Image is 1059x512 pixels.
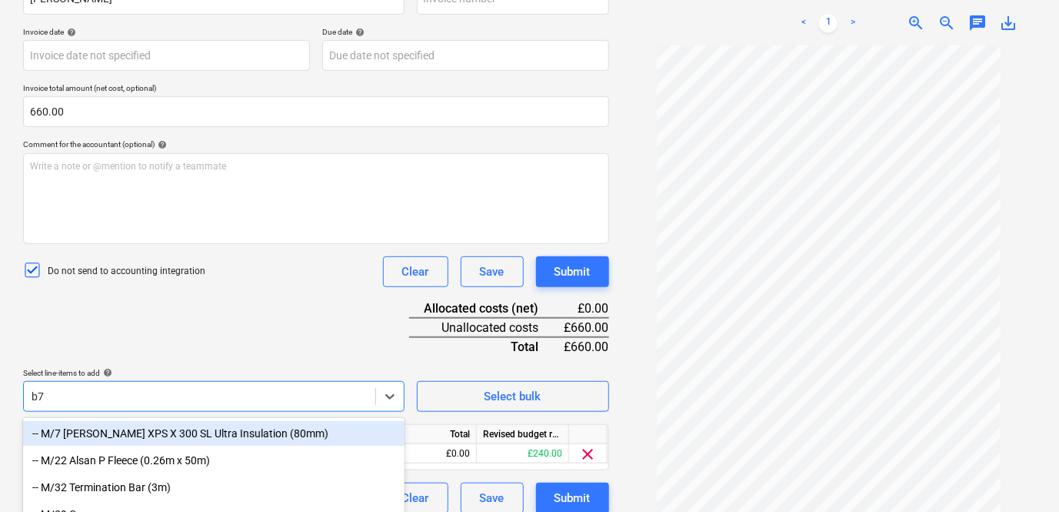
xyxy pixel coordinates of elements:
button: Clear [383,256,448,287]
input: Invoice date not specified [23,40,310,71]
div: -- M/7 [PERSON_NAME] XPS X 300 SL Ultra Insulation (80mm) [23,421,405,446]
div: Clear [402,488,429,508]
button: Save [461,256,524,287]
div: Total [409,337,564,356]
button: Select bulk [417,381,609,412]
div: Invoice date [23,27,310,37]
div: Total [385,425,477,444]
div: Select line-items to add [23,368,405,378]
button: Submit [536,256,609,287]
div: -- M/7 Ravago XPS X 300 SL Ultra Insulation (80mm) [23,421,405,446]
a: Page 1 is your current page [819,15,838,33]
a: Previous page [794,15,813,33]
span: help [352,28,365,37]
div: Comment for the accountant (optional) [23,139,609,149]
p: Do not send to accounting integration [48,265,205,278]
div: Save [480,262,505,282]
span: help [64,28,76,37]
span: chat [968,15,987,33]
div: £660.00 [563,337,608,356]
div: Due date [322,27,609,37]
input: Due date not specified [322,40,609,71]
div: £240.00 [477,444,569,463]
div: £660.00 [563,318,608,337]
div: £0.00 [385,444,477,463]
div: Submit [554,262,591,282]
a: Next page [844,15,862,33]
span: save_alt [999,15,1017,33]
div: Allocated costs (net) [409,300,564,318]
input: Invoice total amount (net cost, optional) [23,96,609,127]
p: Invoice total amount (net cost, optional) [23,83,609,96]
span: zoom_in [907,15,925,33]
div: -- M/22 Alsan P Fleece (0.26m x 50m) [23,448,405,473]
div: £0.00 [563,300,608,318]
span: zoom_out [937,15,956,33]
span: help [155,140,167,149]
iframe: Chat Widget [982,438,1059,512]
div: Clear [402,262,429,282]
div: Select bulk [485,387,541,407]
div: Submit [554,488,591,508]
span: clear [579,445,598,463]
div: -- M/32 Termination Bar (3m) [23,475,405,500]
div: Unallocated costs [409,318,564,337]
div: Revised budget remaining [477,425,569,444]
div: Save [480,488,505,508]
span: help [100,368,112,377]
